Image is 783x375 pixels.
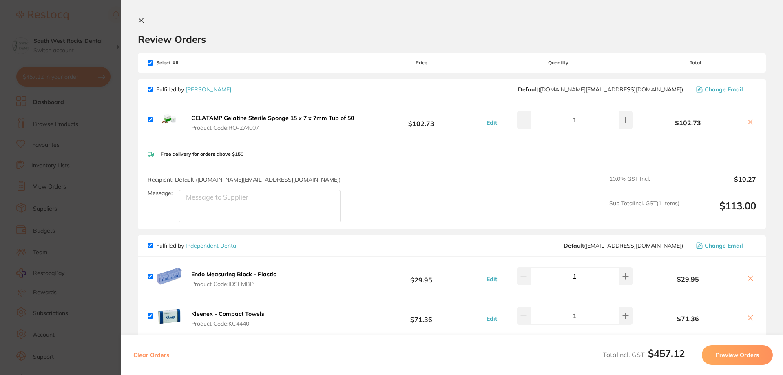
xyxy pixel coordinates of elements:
span: Change Email [705,242,743,249]
span: customer.care@henryschein.com.au [518,86,683,93]
span: Select All [148,60,229,66]
b: Kleenex - Compact Towels [191,310,264,317]
h2: Review Orders [138,33,766,45]
b: $457.12 [648,347,685,359]
button: Change Email [694,86,756,93]
button: Edit [484,119,500,126]
b: $102.73 [361,112,482,127]
p: Fulfilled by [156,242,237,249]
span: Total Incl. GST [603,351,685,359]
label: Message: [148,190,173,197]
b: Endo Measuring Block - Plastic [191,271,276,278]
span: Recipient: Default ( [DOMAIN_NAME][EMAIL_ADDRESS][DOMAIN_NAME] ) [148,176,341,183]
span: Quantity [482,60,635,66]
img: eW91N3YxbQ [156,107,182,133]
b: $29.95 [635,275,741,283]
span: Change Email [705,86,743,93]
span: Sub Total Incl. GST ( 1 Items) [609,200,679,222]
span: Product Code: RO-274007 [191,124,354,131]
b: Default [518,86,538,93]
span: Product Code: IDSEMBP [191,281,276,287]
p: Fulfilled by [156,86,231,93]
b: GELATAMP Gelatine Sterile Sponge 15 x 7 x 7mm Tub of 50 [191,114,354,122]
button: Kleenex - Compact Towels Product Code:KC4440 [189,310,267,327]
button: Clear Orders [131,345,172,365]
span: Total [635,60,756,66]
span: Price [361,60,482,66]
button: Endo Measuring Block - Plastic Product Code:IDSEMBP [189,271,279,288]
button: GELATAMP Gelatine Sterile Sponge 15 x 7 x 7mm Tub of 50 Product Code:RO-274007 [189,114,356,131]
p: Free delivery for orders above $150 [161,151,243,157]
button: Edit [484,275,500,283]
button: Change Email [694,242,756,249]
span: Product Code: KC4440 [191,320,264,327]
output: $10.27 [686,175,756,193]
b: $102.73 [635,119,741,126]
span: 10.0 % GST Incl. [609,175,679,193]
b: $29.95 [361,269,482,284]
a: [PERSON_NAME] [186,86,231,93]
b: Default [564,242,584,249]
img: eG5vam5zdw [156,263,182,289]
a: Independent Dental [186,242,237,249]
span: orders@independentdental.com.au [564,242,683,249]
output: $113.00 [686,200,756,222]
b: $71.36 [635,315,741,322]
button: Edit [484,315,500,322]
b: $71.36 [361,308,482,324]
button: Preview Orders [702,345,773,365]
img: bjgwNjFnYg [156,303,182,329]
